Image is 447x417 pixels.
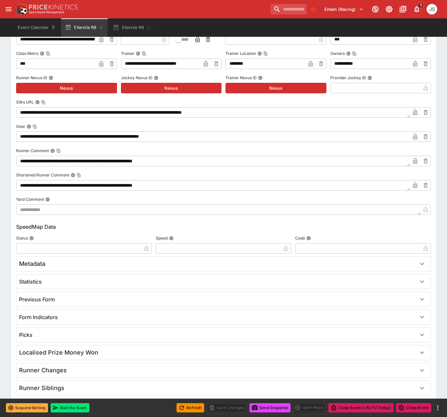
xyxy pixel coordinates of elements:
button: Nexus [121,83,222,93]
h6: Picks [19,332,33,338]
button: Copy To Clipboard [33,124,37,129]
button: Shortened Runner CommentCopy To Clipboard [71,173,75,177]
h5: Runner Changes [19,366,67,374]
p: Status [16,235,28,241]
button: Copy To Clipboard [41,100,46,104]
p: Trainer Location [225,51,256,56]
button: Documentation [397,3,409,15]
h6: Previous Form [19,296,55,303]
p: Shortened Runner Comment [16,172,69,178]
p: Runner Nexus ID [16,75,47,81]
p: Runner Comment [16,148,49,153]
p: Silks URL [16,99,34,105]
h6: Form Indicators [19,314,58,321]
p: Owners [330,51,345,56]
h5: Metadata [19,260,45,267]
button: Copy To Clipboard [46,51,50,56]
button: Close Event [396,403,431,412]
button: Copy To Clipboard [263,51,268,56]
button: Yard Comment [45,197,50,202]
p: Gear [16,124,25,129]
button: Jockey Nexus ID [154,76,158,80]
button: Copy To Clipboard [56,149,61,153]
button: Notifications [411,3,423,15]
button: Copy To Clipboard [77,173,81,177]
button: Close Event (+8s TV Delay) [328,403,393,412]
p: Trainer Nexus ID [225,75,257,81]
button: Nexus [16,83,117,93]
button: Ellerslie R9 [61,18,107,37]
button: Silks URLCopy To Clipboard [35,100,40,104]
p: Code [295,235,305,241]
button: Ellerslie R9 [109,18,155,37]
p: Jockey Nexus ID [121,75,153,81]
h5: Localised Prize Money Won [19,349,98,356]
button: Speed [169,236,174,241]
button: Trainer Nexus ID [258,76,263,80]
button: Nexus [225,83,326,93]
div: John Seaton [427,4,437,14]
button: Start the Event [51,403,89,412]
p: Class Metro [16,51,38,56]
button: Trainer LocationCopy To Clipboard [257,51,262,56]
button: Class MetroCopy To Clipboard [40,51,44,56]
button: TrainerCopy To Clipboard [136,51,140,56]
button: Event Calendar [14,18,60,37]
button: GearCopy To Clipboard [27,124,31,129]
button: OwnersCopy To Clipboard [346,51,351,56]
button: Runner Nexus ID [49,76,53,80]
img: PriceKinetics Logo [14,3,28,16]
button: Runner CommentCopy To Clipboard [50,149,55,153]
button: Connected to PK [369,3,381,15]
h6: Statistics [19,278,42,285]
input: search [271,4,307,14]
button: Status [29,236,34,241]
button: No Bookmarks [308,4,318,14]
div: split button [293,403,326,412]
button: open drawer [3,3,14,15]
p: Yard Comment [16,197,44,202]
img: PriceKinetics [29,5,78,10]
h6: SpeedMap Data [16,223,431,231]
button: Toggle light/dark mode [383,3,395,15]
button: more [434,404,442,412]
img: Sportsbook Management [29,11,64,14]
button: Copy To Clipboard [142,51,146,56]
p: Trainer [121,51,134,56]
button: Provider Jockey ID [367,76,372,80]
p: Speed [156,235,168,241]
span: 1 [417,2,424,9]
button: John Seaton [425,2,439,16]
button: Select Tenant [320,4,367,14]
h5: Runner Siblings [19,384,64,392]
button: Copy To Clipboard [352,51,357,56]
button: Refresh [176,403,204,412]
p: Provider Jockey ID [330,75,366,81]
button: Send Snapshot [249,403,291,412]
button: Code [306,236,311,241]
button: Suspend Betting [6,403,48,412]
